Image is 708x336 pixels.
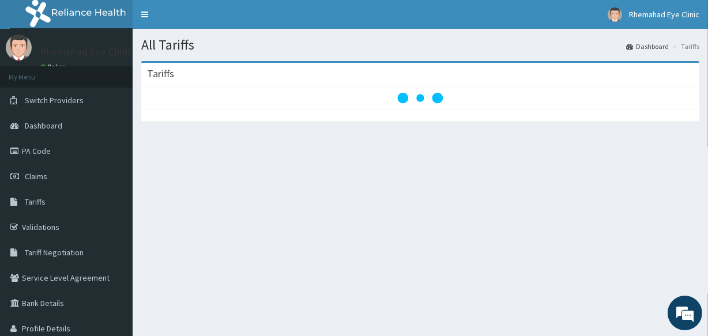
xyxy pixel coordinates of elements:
h1: All Tariffs [141,37,699,52]
span: Claims [25,171,47,182]
span: Tariffs [25,197,46,207]
svg: audio-loading [397,75,443,121]
span: Tariff Negotiation [25,247,84,258]
span: Rhemahad Eye Clinic [629,9,699,20]
li: Tariffs [670,41,699,51]
img: User Image [608,7,622,22]
a: Online [40,63,68,71]
a: Dashboard [626,41,669,51]
span: Dashboard [25,120,62,131]
p: Rhemahad Eye Clinic [40,47,133,57]
h3: Tariffs [147,69,174,79]
span: Switch Providers [25,95,84,105]
img: User Image [6,35,32,61]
